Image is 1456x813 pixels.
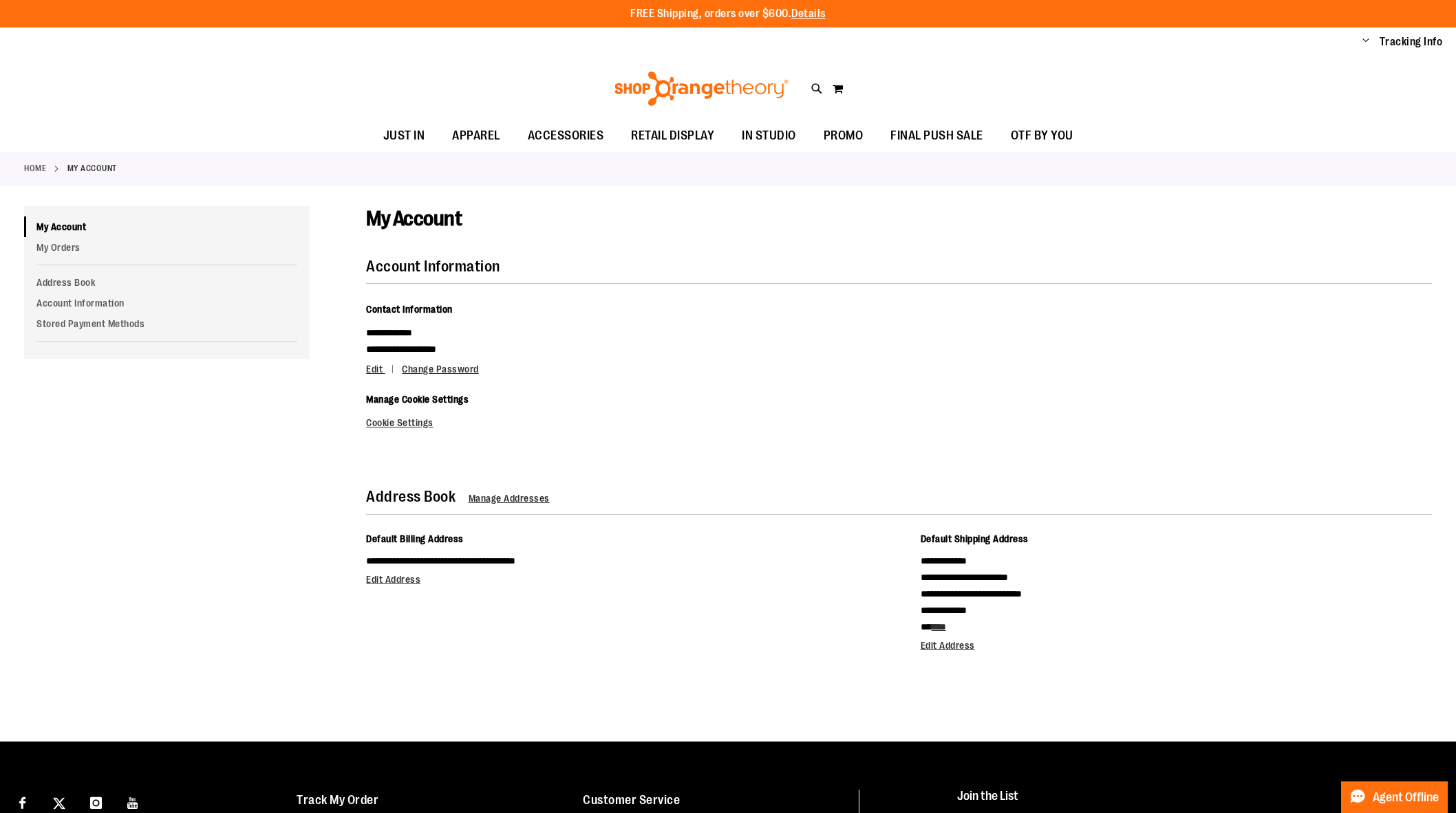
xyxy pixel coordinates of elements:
[24,237,310,258] a: My Orders
[742,120,796,151] span: IN STUDIO
[383,120,425,151] span: JUST IN
[402,364,479,375] a: Change Password
[24,216,310,237] a: My Account
[631,120,714,151] span: RETAIL DISPLAY
[583,793,680,807] a: Customer Service
[921,533,1029,544] span: Default Shipping Address
[528,120,604,151] span: ACCESSORIES
[469,493,550,504] a: Manage Addresses
[791,8,826,20] a: Details
[824,120,864,151] span: PROMO
[366,394,469,405] span: Manage Cookie Settings
[67,162,117,175] strong: My Account
[24,313,310,334] a: Stored Payment Methods
[1341,781,1448,813] button: Agent Offline
[297,793,378,807] a: Track My Order
[366,258,500,275] strong: Account Information
[366,364,383,375] span: Edit
[1011,120,1073,151] span: OTF BY YOU
[366,574,420,585] a: Edit Address
[1362,35,1369,49] button: Account menu
[366,488,456,505] strong: Address Book
[53,797,65,810] img: Twitter
[24,272,310,293] a: Address Book
[24,293,310,313] a: Account Information
[366,417,433,428] a: Cookie Settings
[1380,34,1443,49] a: Tracking Info
[921,640,975,651] a: Edit Address
[612,71,791,106] img: Shop Orangetheory
[890,120,983,151] span: FINAL PUSH SALE
[1373,791,1439,804] span: Agent Offline
[630,6,826,22] p: FREE Shipping, orders over $600.
[366,207,462,230] span: My Account
[452,120,500,151] span: APPAREL
[24,162,46,175] a: Home
[366,304,453,315] span: Contact Information
[366,364,400,375] a: Edit
[366,533,464,544] span: Default Billing Address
